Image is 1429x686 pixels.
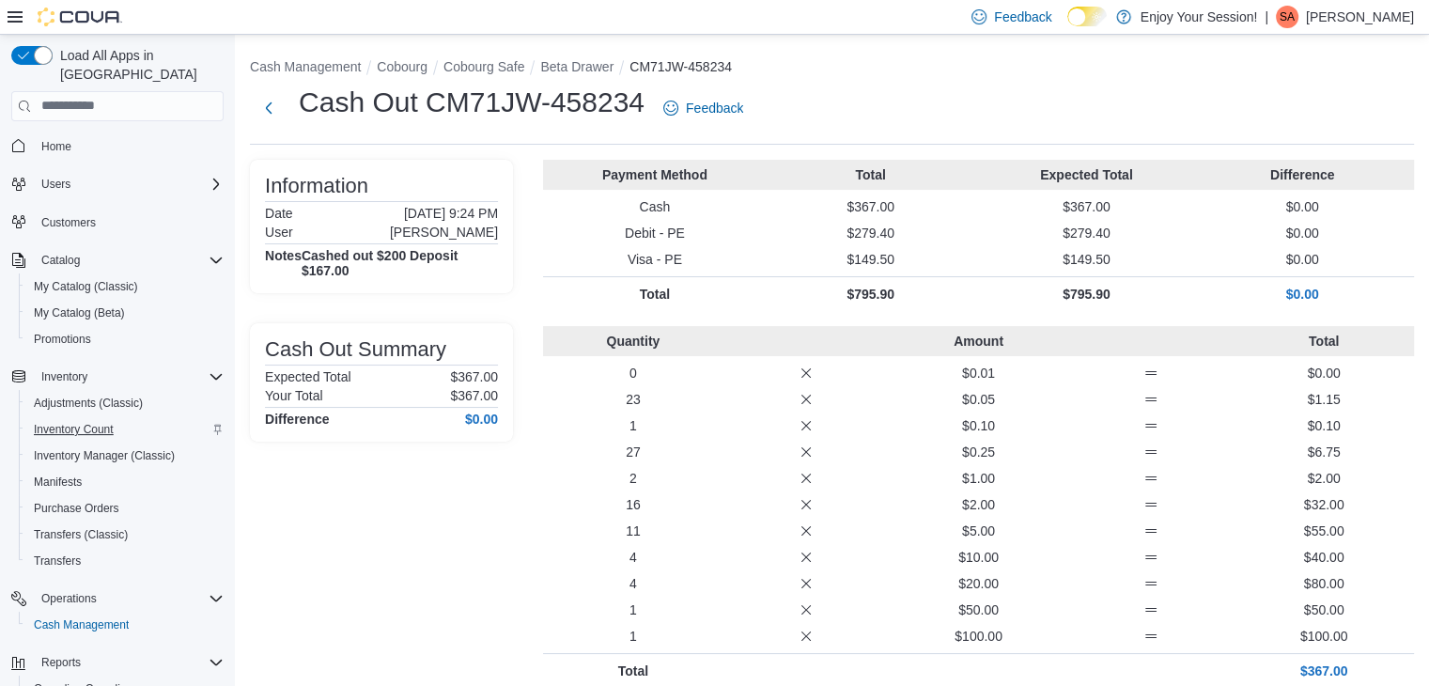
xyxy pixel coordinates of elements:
[896,332,1062,351] p: Amount
[896,495,1062,514] p: $2.00
[1241,390,1406,409] p: $1.15
[19,612,231,638] button: Cash Management
[34,173,78,195] button: Users
[551,165,759,184] p: Payment Method
[551,390,716,409] p: 23
[656,89,751,127] a: Feedback
[767,197,975,216] p: $367.00
[26,444,182,467] a: Inventory Manager (Classic)
[265,206,293,221] h6: Date
[767,165,975,184] p: Total
[551,600,716,619] p: 1
[34,501,119,516] span: Purchase Orders
[983,165,1191,184] p: Expected Total
[551,627,716,646] p: 1
[250,57,1414,80] nav: An example of EuiBreadcrumbs
[34,651,224,674] span: Reports
[4,171,231,197] button: Users
[1198,165,1406,184] p: Difference
[41,215,96,230] span: Customers
[41,253,80,268] span: Catalog
[34,211,103,234] a: Customers
[34,587,224,610] span: Operations
[19,548,231,574] button: Transfers
[41,369,87,384] span: Inventory
[34,210,224,234] span: Customers
[34,448,175,463] span: Inventory Manager (Classic)
[1241,495,1406,514] p: $32.00
[34,332,91,347] span: Promotions
[377,59,427,74] button: Cobourg
[250,89,287,127] button: Next
[540,59,614,74] button: Beta Drawer
[19,495,231,522] button: Purchase Orders
[34,366,224,388] span: Inventory
[551,332,716,351] p: Quantity
[41,591,97,606] span: Operations
[41,139,71,154] span: Home
[1241,627,1406,646] p: $100.00
[896,469,1062,488] p: $1.00
[983,285,1191,304] p: $795.90
[551,522,716,540] p: 11
[26,471,224,493] span: Manifests
[450,388,498,403] p: $367.00
[26,614,136,636] a: Cash Management
[1265,6,1268,28] p: |
[26,550,88,572] a: Transfers
[19,326,231,352] button: Promotions
[983,250,1191,269] p: $149.50
[19,443,231,469] button: Inventory Manager (Classic)
[551,469,716,488] p: 2
[983,197,1191,216] p: $367.00
[896,364,1062,382] p: $0.01
[19,469,231,495] button: Manifests
[19,416,231,443] button: Inventory Count
[1198,285,1406,304] p: $0.00
[1241,469,1406,488] p: $2.00
[983,224,1191,242] p: $279.40
[1241,548,1406,567] p: $40.00
[1067,7,1107,26] input: Dark Mode
[41,655,81,670] span: Reports
[4,585,231,612] button: Operations
[26,302,224,324] span: My Catalog (Beta)
[34,587,104,610] button: Operations
[34,553,81,569] span: Transfers
[551,250,759,269] p: Visa - PE
[551,574,716,593] p: 4
[686,99,743,117] span: Feedback
[404,206,498,221] p: [DATE] 9:24 PM
[265,412,329,427] h4: Difference
[767,285,975,304] p: $795.90
[551,548,716,567] p: 4
[26,418,121,441] a: Inventory Count
[465,412,498,427] h4: $0.00
[26,523,224,546] span: Transfers (Classic)
[443,59,524,74] button: Cobourg Safe
[26,497,224,520] span: Purchase Orders
[34,134,224,158] span: Home
[896,548,1062,567] p: $10.00
[26,392,150,414] a: Adjustments (Classic)
[896,416,1062,435] p: $0.10
[1306,6,1414,28] p: [PERSON_NAME]
[34,135,79,158] a: Home
[551,224,759,242] p: Debit - PE
[34,617,129,632] span: Cash Management
[4,649,231,676] button: Reports
[896,443,1062,461] p: $0.25
[4,133,231,160] button: Home
[34,475,82,490] span: Manifests
[1241,522,1406,540] p: $55.00
[994,8,1051,26] span: Feedback
[1241,364,1406,382] p: $0.00
[551,443,716,461] p: 27
[896,574,1062,593] p: $20.00
[19,273,231,300] button: My Catalog (Classic)
[19,522,231,548] button: Transfers (Classic)
[629,59,732,74] button: CM71JW-458234
[265,369,351,384] h6: Expected Total
[767,250,975,269] p: $149.50
[26,302,132,324] a: My Catalog (Beta)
